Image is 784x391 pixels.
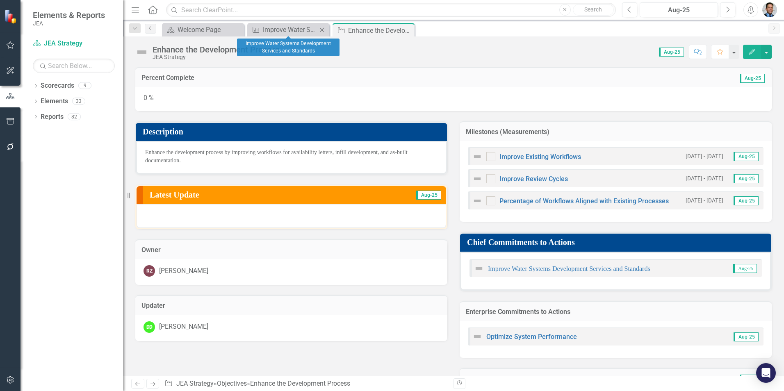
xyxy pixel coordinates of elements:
[141,74,561,82] h3: Percent Complete
[33,39,115,48] a: JEA Strategy
[466,375,647,382] h3: Last Updated
[474,264,484,273] img: Not Defined
[740,375,765,384] span: Aug-25
[472,196,482,206] img: Not Defined
[237,39,340,56] div: Improve Water Systems Development Services and Standards
[756,363,776,383] div: Open Intercom Messenger
[486,333,577,341] a: Optimize System Performance
[499,175,568,183] a: Improve Review Cycles
[176,380,214,387] a: JEA Strategy
[348,25,413,36] div: Enhance the Development Process
[145,149,408,164] span: Enhance the development process by improving workflows for availability letters, infill developme...
[467,238,767,247] h3: Chief Commitments to Actions
[141,302,441,309] h3: Updater
[164,379,447,389] div: » »
[734,152,759,161] span: Aug-25
[78,82,91,89] div: 9
[499,153,581,161] a: Improve Existing Workflows
[734,332,759,341] span: Aug-25
[143,127,443,136] h3: Description
[144,321,155,333] div: DD
[686,197,723,205] small: [DATE] - [DATE]
[472,332,482,341] img: Not Defined
[150,190,342,199] h3: Latest Update
[584,6,602,13] span: Search
[153,45,280,54] div: Enhance the Development Process
[686,175,723,182] small: [DATE] - [DATE]
[263,25,317,35] div: Improve Water Systems Development Services and Standards
[41,112,64,122] a: Reports
[166,3,616,17] input: Search ClearPoint...
[41,97,68,106] a: Elements
[686,152,723,160] small: [DATE] - [DATE]
[141,246,441,254] h3: Owner
[178,25,242,35] div: Welcome Page
[217,380,247,387] a: Objectives
[472,174,482,184] img: Not Defined
[135,45,148,59] img: Not Defined
[153,54,280,60] div: JEA Strategy
[135,87,772,111] div: 0 %
[159,322,208,332] div: [PERSON_NAME]
[33,10,105,20] span: Elements & Reports
[41,81,74,91] a: Scorecards
[159,266,208,276] div: [PERSON_NAME]
[643,5,715,15] div: Aug-25
[466,128,766,136] h3: Milestones (Measurements)
[416,191,441,200] span: Aug-25
[734,196,759,205] span: Aug-25
[472,152,482,161] img: Not Defined
[164,25,242,35] a: Welcome Page
[659,48,684,57] span: Aug-25
[762,2,777,17] img: Christopher Barrett
[72,98,85,105] div: 33
[499,197,669,205] a: Percentage of Workflows Aligned with Existing Processes
[640,2,718,17] button: Aug-25
[488,265,650,272] a: Improve Water Systems Development Services and Standards
[734,174,759,183] span: Aug-25
[249,25,317,35] a: Improve Water Systems Development Services and Standards
[740,74,765,83] span: Aug-25
[4,9,18,24] img: ClearPoint Strategy
[573,4,614,16] button: Search
[144,265,155,277] div: RZ
[33,59,115,73] input: Search Below...
[250,380,350,387] div: Enhance the Development Process
[466,308,766,316] h3: Enterprise Commitments to Actions
[733,264,757,273] span: Aug-25
[68,113,81,120] div: 82
[33,20,105,27] small: JEA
